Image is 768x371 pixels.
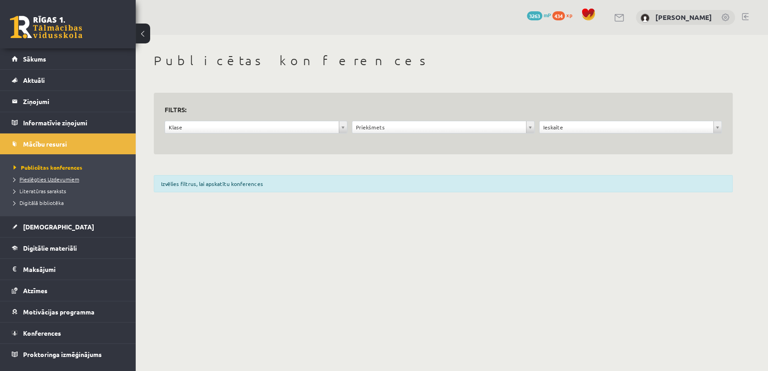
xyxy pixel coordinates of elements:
[655,13,712,22] a: [PERSON_NAME]
[165,121,347,133] a: Klase
[12,323,124,343] a: Konferences
[12,48,124,69] a: Sākums
[12,344,124,365] a: Proktoringa izmēģinājums
[14,175,127,183] a: Pieslēgties Uzdevumiem
[154,53,733,68] h1: Publicētas konferences
[12,91,124,112] a: Ziņojumi
[14,176,79,183] span: Pieslēgties Uzdevumiem
[23,286,47,295] span: Atzīmes
[23,329,61,337] span: Konferences
[527,11,551,19] a: 3263 mP
[23,55,46,63] span: Sākums
[552,11,565,20] span: 434
[10,16,82,38] a: Rīgas 1. Tālmācības vidusskola
[12,216,124,237] a: [DEMOGRAPHIC_DATA]
[23,223,94,231] span: [DEMOGRAPHIC_DATA]
[23,76,45,84] span: Aktuāli
[12,112,124,133] a: Informatīvie ziņojumi
[23,140,67,148] span: Mācību resursi
[12,301,124,322] a: Motivācijas programma
[543,121,710,133] span: Ieskaite
[14,164,82,171] span: Publicētas konferences
[23,112,124,133] legend: Informatīvie ziņojumi
[154,175,733,192] div: Izvēlies filtrus, lai apskatītu konferences
[14,187,66,195] span: Literatūras saraksts
[352,121,534,133] a: Priekšmets
[14,187,127,195] a: Literatūras saraksts
[356,121,522,133] span: Priekšmets
[23,259,124,280] legend: Maksājumi
[12,280,124,301] a: Atzīmes
[23,308,95,316] span: Motivācijas programma
[14,199,64,206] span: Digitālā bibliotēka
[23,244,77,252] span: Digitālie materiāli
[640,14,649,23] img: Ieva Bringina
[12,259,124,280] a: Maksājumi
[23,350,102,358] span: Proktoringa izmēģinājums
[552,11,577,19] a: 434 xp
[169,121,335,133] span: Klase
[566,11,572,19] span: xp
[23,91,124,112] legend: Ziņojumi
[12,238,124,258] a: Digitālie materiāli
[14,163,127,171] a: Publicētas konferences
[165,104,711,116] h3: Filtrs:
[12,70,124,90] a: Aktuāli
[540,121,721,133] a: Ieskaite
[527,11,542,20] span: 3263
[544,11,551,19] span: mP
[14,199,127,207] a: Digitālā bibliotēka
[12,133,124,154] a: Mācību resursi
